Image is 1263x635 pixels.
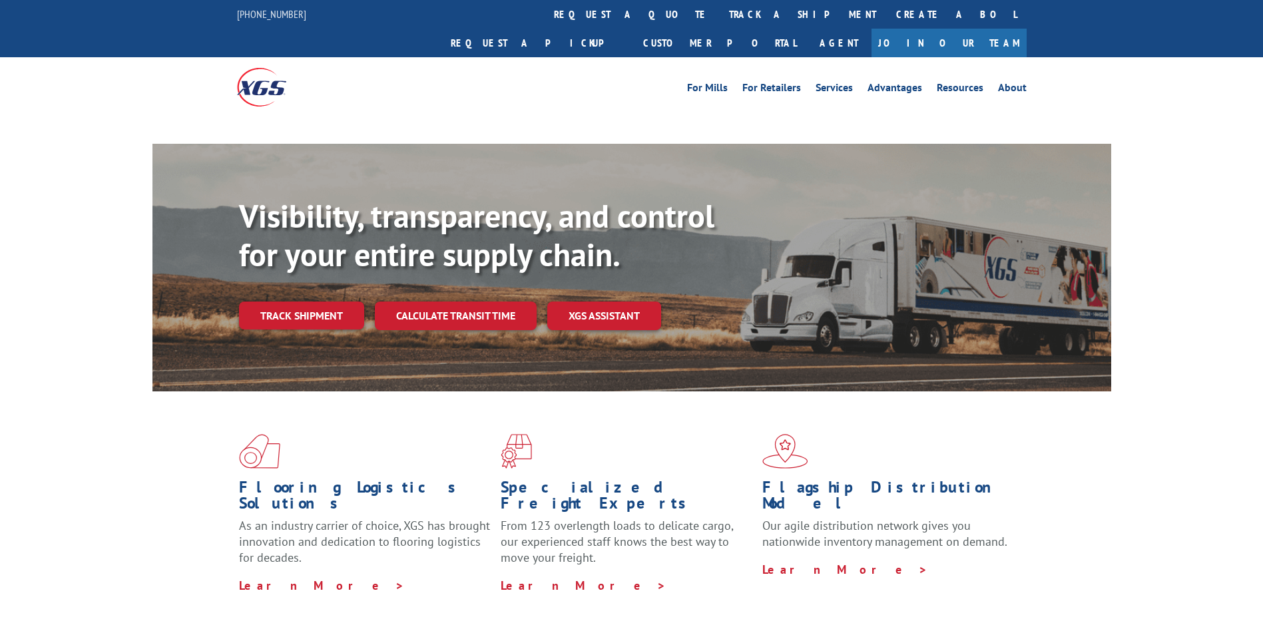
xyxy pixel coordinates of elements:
a: Join Our Team [872,29,1027,57]
a: [PHONE_NUMBER] [237,7,306,21]
a: Agent [806,29,872,57]
a: XGS ASSISTANT [547,302,661,330]
span: As an industry carrier of choice, XGS has brought innovation and dedication to flooring logistics... [239,518,490,565]
h1: Specialized Freight Experts [501,479,752,518]
span: Our agile distribution network gives you nationwide inventory management on demand. [762,518,1007,549]
p: From 123 overlength loads to delicate cargo, our experienced staff knows the best way to move you... [501,518,752,577]
img: xgs-icon-total-supply-chain-intelligence-red [239,434,280,469]
img: xgs-icon-focused-on-flooring-red [501,434,532,469]
a: Learn More > [501,578,666,593]
a: Resources [937,83,983,97]
h1: Flagship Distribution Model [762,479,1014,518]
a: Learn More > [762,562,928,577]
a: Learn More > [239,578,405,593]
a: Customer Portal [633,29,806,57]
a: Advantages [868,83,922,97]
a: Track shipment [239,302,364,329]
b: Visibility, transparency, and control for your entire supply chain. [239,195,714,275]
a: Services [816,83,853,97]
a: For Retailers [742,83,801,97]
a: For Mills [687,83,728,97]
a: Request a pickup [441,29,633,57]
h1: Flooring Logistics Solutions [239,479,491,518]
a: About [998,83,1027,97]
img: xgs-icon-flagship-distribution-model-red [762,434,808,469]
a: Calculate transit time [375,302,537,330]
